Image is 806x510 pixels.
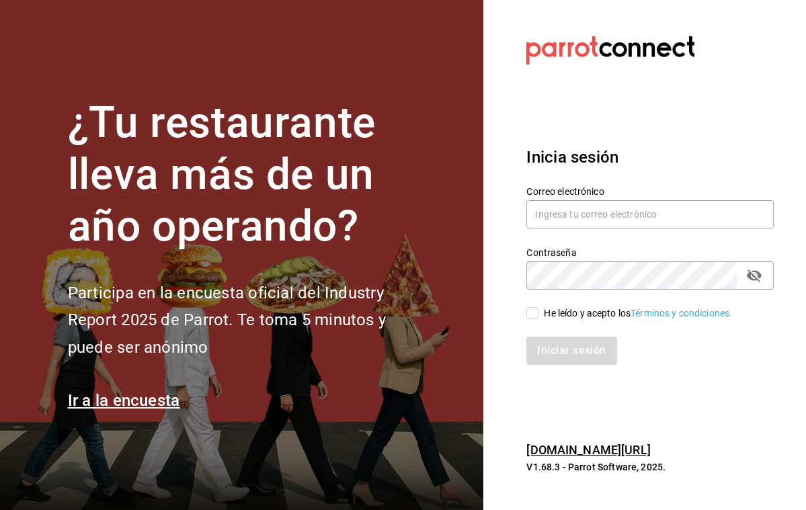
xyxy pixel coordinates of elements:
input: Ingresa tu correo electrónico [526,200,774,228]
button: passwordField [743,264,766,287]
label: Correo electrónico [526,187,774,196]
h2: Participa en la encuesta oficial del Industry Report 2025 de Parrot. Te toma 5 minutos y puede se... [68,280,431,362]
a: Ir a la encuesta [68,391,180,410]
h3: Inicia sesión [526,145,774,169]
h1: ¿Tu restaurante lleva más de un año operando? [68,97,431,252]
a: [DOMAIN_NAME][URL] [526,443,650,457]
div: He leído y acepto los [544,306,732,321]
a: Términos y condiciones. [631,308,732,318]
label: Contraseña [526,248,774,257]
p: V1.68.3 - Parrot Software, 2025. [526,460,774,474]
